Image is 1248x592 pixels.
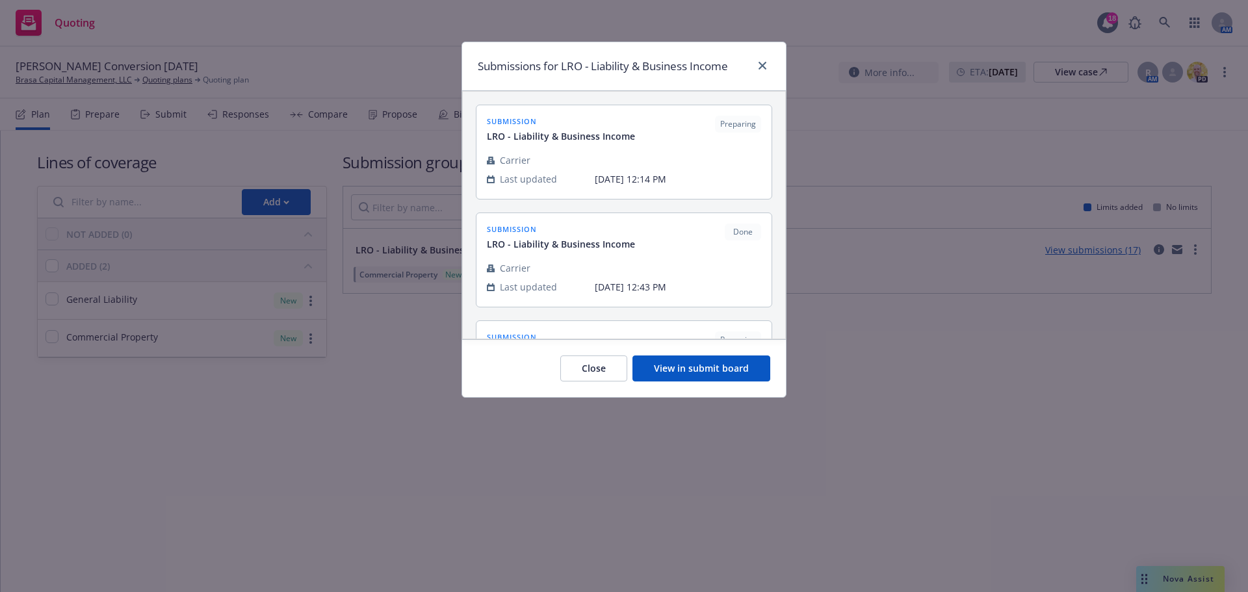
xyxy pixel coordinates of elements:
span: [DATE] 12:14 PM [595,172,761,186]
button: View in submit board [632,355,770,381]
span: [DATE] 12:43 PM [595,280,761,294]
span: Last updated [500,280,557,294]
button: Close [560,355,627,381]
span: Preparing [720,118,756,130]
span: submission [487,116,635,127]
span: LRO - Liability & Business Income [487,129,635,143]
span: Last updated [500,172,557,186]
span: Carrier [500,153,530,167]
span: LRO - Liability & Business Income [487,237,635,251]
a: close [755,58,770,73]
h1: Submissions for LRO - Liability & Business Income [478,58,728,75]
span: Carrier [500,261,530,275]
span: submission [487,331,635,342]
span: Preparing [720,334,756,346]
span: Done [730,226,756,238]
span: submission [487,224,635,235]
